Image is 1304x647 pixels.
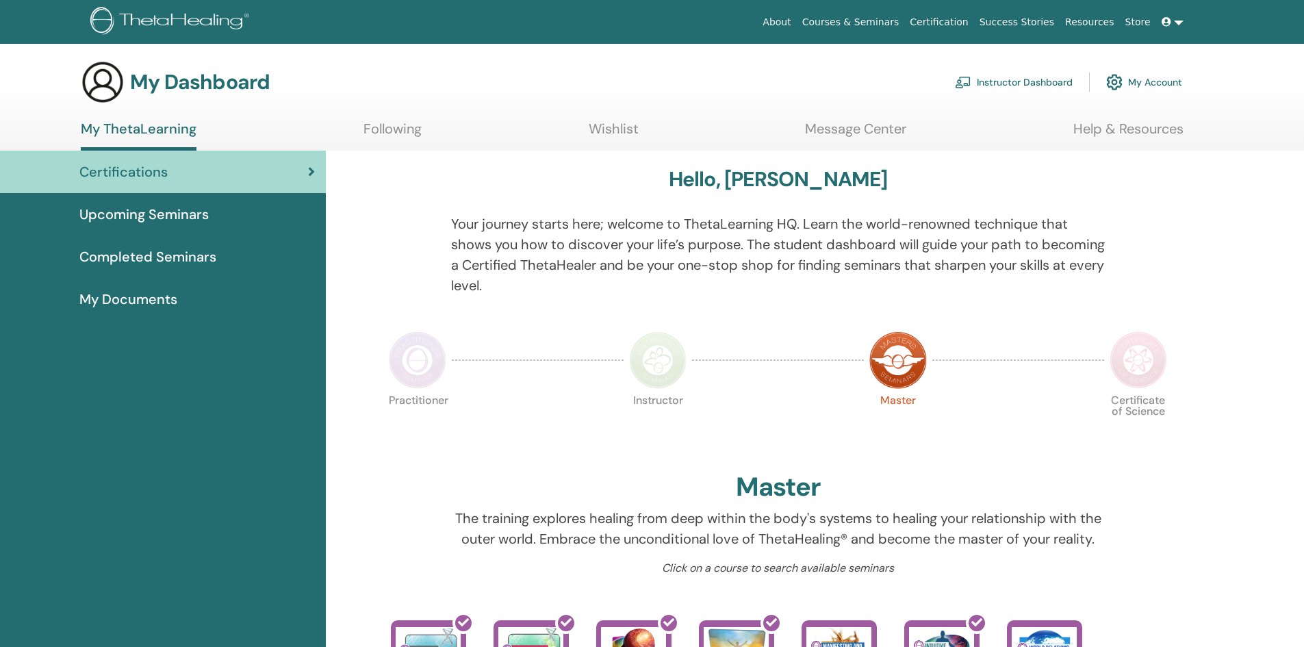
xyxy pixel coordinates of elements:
[363,120,422,147] a: Following
[1110,395,1167,453] p: Certificate of Science
[869,395,927,453] p: Master
[736,472,821,503] h2: Master
[389,331,446,389] img: Practitioner
[90,7,254,38] img: logo.png
[805,120,906,147] a: Message Center
[797,10,905,35] a: Courses & Seminars
[79,162,168,182] span: Certifications
[1106,67,1182,97] a: My Account
[81,120,196,151] a: My ThetaLearning
[974,10,1060,35] a: Success Stories
[589,120,639,147] a: Wishlist
[629,395,687,453] p: Instructor
[869,331,927,389] img: Master
[1060,10,1120,35] a: Resources
[79,204,209,225] span: Upcoming Seminars
[1073,120,1184,147] a: Help & Resources
[1120,10,1156,35] a: Store
[451,214,1105,296] p: Your journey starts here; welcome to ThetaLearning HQ. Learn the world-renowned technique that sh...
[669,167,888,192] h3: Hello, [PERSON_NAME]
[629,331,687,389] img: Instructor
[1110,331,1167,389] img: Certificate of Science
[955,67,1073,97] a: Instructor Dashboard
[389,395,446,453] p: Practitioner
[79,246,216,267] span: Completed Seminars
[451,508,1105,549] p: The training explores healing from deep within the body's systems to healing your relationship wi...
[451,560,1105,576] p: Click on a course to search available seminars
[1106,71,1123,94] img: cog.svg
[81,60,125,104] img: generic-user-icon.jpg
[757,10,796,35] a: About
[955,76,971,88] img: chalkboard-teacher.svg
[130,70,270,94] h3: My Dashboard
[904,10,973,35] a: Certification
[79,289,177,309] span: My Documents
